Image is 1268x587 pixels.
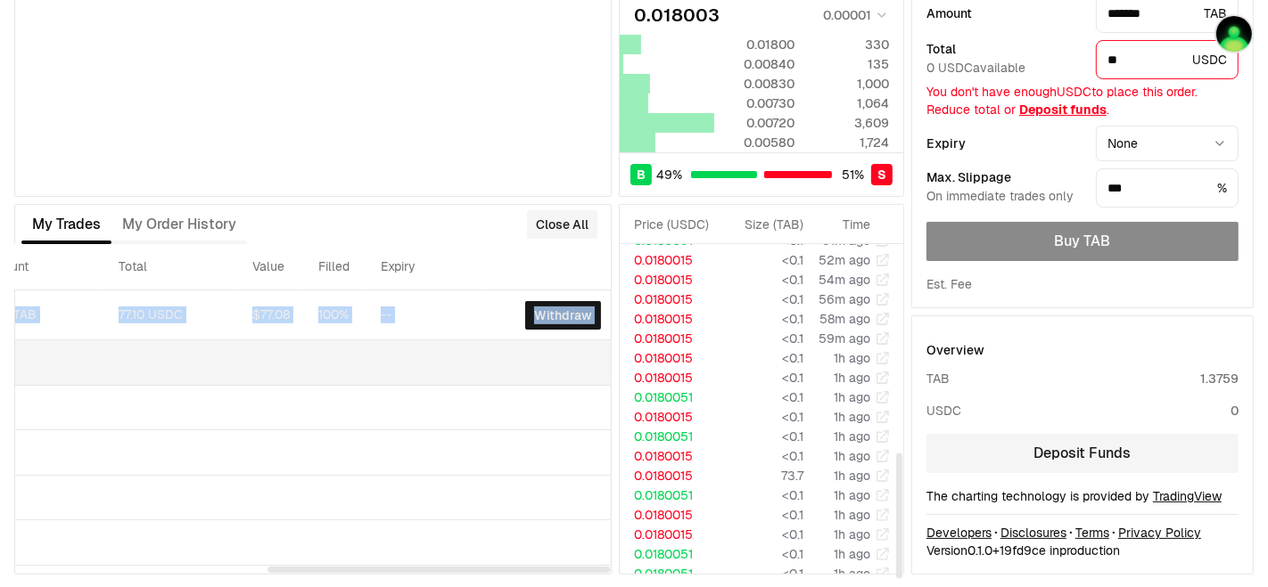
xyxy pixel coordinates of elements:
[834,389,870,405] time: 1h ago
[877,166,886,183] span: S
[721,289,804,309] td: <0.1
[104,244,238,290] th: Total
[366,290,487,340] td: --
[1019,102,1107,118] a: Deposit funds
[926,83,1239,118] div: You don't have enough USDC to place this order. Reduce total or .
[834,487,870,503] time: 1h ago
[1214,14,1254,53] img: tunn
[657,166,683,183] span: 49 %
[634,216,720,233] div: Price ( USDC )
[637,166,646,183] span: B
[721,309,804,329] td: <0.1
[620,485,721,505] td: 0.0180051
[736,216,803,233] div: Size ( TAB )
[715,55,795,73] div: 0.00840
[715,75,795,93] div: 0.00830
[834,428,870,444] time: 1h ago
[926,7,1082,20] div: Amount
[634,3,720,28] div: 0.018003
[620,525,721,544] td: 0.0180015
[926,60,1025,76] span: 0 USDC available
[715,134,795,151] div: 0.00580
[620,289,721,309] td: 0.0180015
[819,272,870,288] time: 54m ago
[843,166,865,183] span: 51 %
[111,207,247,242] button: My Order History
[926,370,950,387] div: TAB
[721,329,804,348] td: <0.1
[620,329,721,348] td: 0.0180015
[926,542,1239,559] div: Version 0.1.0 + in production
[620,505,721,525] td: 0.0180015
[819,330,870,346] time: 59m ago
[252,307,290,323] div: $77.08
[721,427,804,446] td: <0.1
[926,434,1239,473] a: Deposit Funds
[810,36,889,53] div: 330
[721,250,804,270] td: <0.1
[525,301,601,330] button: Withdraw
[1153,488,1222,504] a: TradingView
[926,43,1082,55] div: Total
[926,171,1082,183] div: Max. Slippage
[819,252,870,268] time: 52m ago
[810,114,889,132] div: 3,609
[834,526,870,542] time: 1h ago
[527,210,597,239] button: Close All
[318,307,352,323] div: 100%
[620,309,721,329] td: 0.0180015
[819,311,870,327] time: 58m ago
[721,387,804,407] td: <0.1
[834,507,870,523] time: 1h ago
[926,341,984,359] div: Overview
[926,402,961,420] div: USDC
[810,75,889,93] div: 1,000
[926,137,1082,150] div: Expiry
[620,348,721,368] td: 0.0180015
[620,544,721,564] td: 0.0180051
[304,244,366,290] th: Filled
[721,270,804,289] td: <0.1
[715,36,795,53] div: 0.01800
[721,446,804,466] td: <0.1
[834,409,870,425] time: 1h ago
[721,485,804,505] td: <0.1
[620,466,721,485] td: 0.0180015
[834,350,870,366] time: 1h ago
[721,368,804,387] td: <0.1
[810,134,889,151] div: 1,724
[819,216,870,233] div: Time
[721,505,804,525] td: <0.1
[834,566,870,582] time: 1h ago
[721,544,804,564] td: <0.1
[620,250,721,270] td: 0.0180015
[1200,370,1239,387] div: 1.3759
[1096,40,1239,79] div: USDC
[834,468,870,484] time: 1h ago
[721,466,804,485] td: 73.7
[819,291,870,307] time: 56m ago
[620,407,721,427] td: 0.0180015
[1096,126,1239,161] button: None
[620,564,721,583] td: 0.0180051
[834,448,870,464] time: 1h ago
[715,114,795,132] div: 0.00720
[620,270,721,289] td: 0.0180015
[238,244,304,290] th: Value
[1000,524,1066,542] a: Disclosures
[1231,402,1239,420] div: 0
[119,307,224,323] div: 77.10 USDC
[366,244,487,290] th: Expiry
[834,370,870,386] time: 1h ago
[620,387,721,407] td: 0.0180051
[810,55,889,73] div: 135
[818,4,889,26] button: 0.00001
[810,94,889,112] div: 1,064
[620,446,721,466] td: 0.0180015
[620,427,721,446] td: 0.0180051
[1075,524,1109,542] a: Terms
[721,564,804,583] td: <0.1
[1096,168,1239,208] div: %
[1000,542,1046,558] span: 19fd9ce523bc6d016ad9711f892cddf4dbe4b51f
[721,525,804,544] td: <0.1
